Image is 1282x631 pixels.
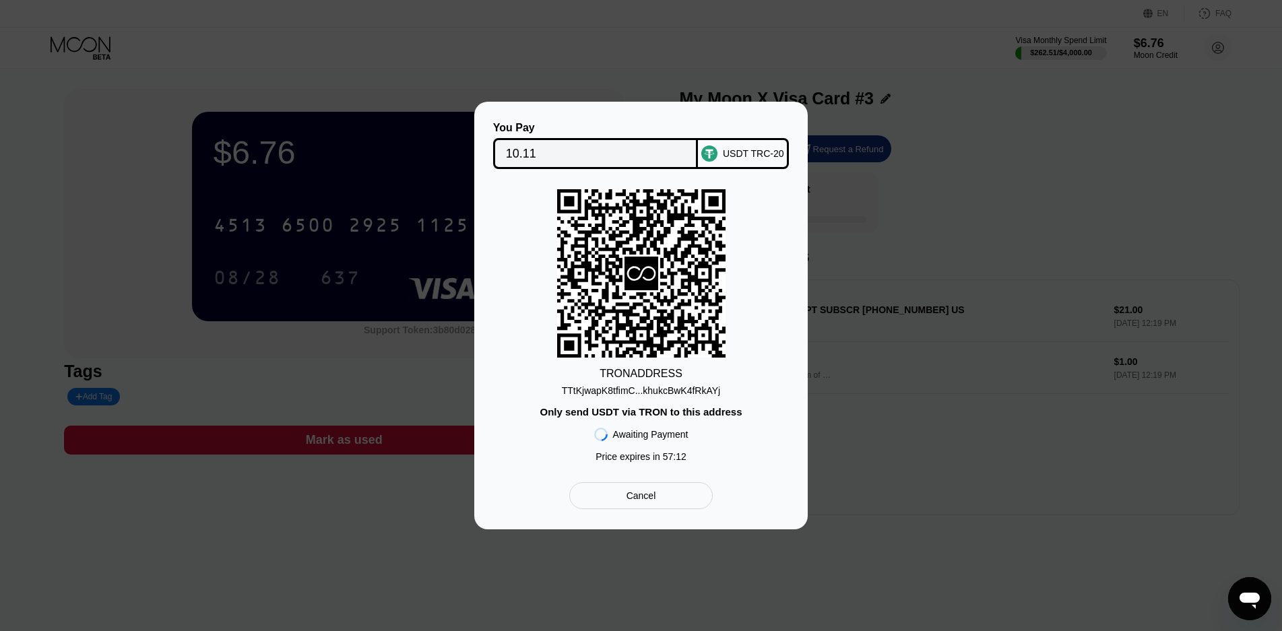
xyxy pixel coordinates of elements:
[596,451,686,462] div: Price expires in
[562,385,720,396] div: TTtKjwapK8tfimC...khukcBwK4fRkAYj
[493,122,699,134] div: You Pay
[494,122,788,169] div: You PayUSDT TRC-20
[613,429,688,440] div: Awaiting Payment
[627,490,656,502] div: Cancel
[569,482,713,509] div: Cancel
[663,451,686,462] span: 57 : 12
[600,368,682,380] div: TRON ADDRESS
[540,406,742,418] div: Only send USDT via TRON to this address
[723,148,784,159] div: USDT TRC-20
[1228,577,1271,620] iframe: Button to launch messaging window
[562,380,720,396] div: TTtKjwapK8tfimC...khukcBwK4fRkAYj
